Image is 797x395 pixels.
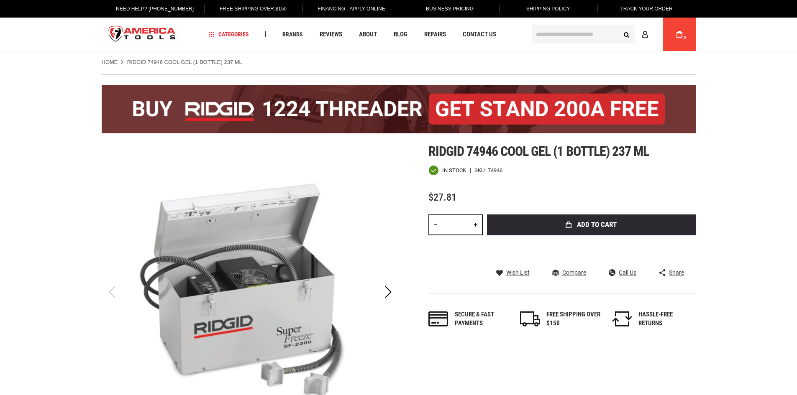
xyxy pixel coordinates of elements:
[102,19,183,50] a: store logo
[506,270,530,275] span: Wish List
[463,31,496,38] span: Contact Us
[316,29,346,40] a: Reviews
[671,18,687,51] a: 0
[684,36,686,40] span: 0
[127,59,242,65] strong: RIDGID 74946 COOL GEL (1 BOTTLE) 237 ML
[520,311,540,326] img: shipping
[102,59,118,66] a: Home
[320,31,342,38] span: Reviews
[669,270,684,275] span: Share
[428,191,456,203] span: $27.81
[488,168,502,173] div: 74946
[279,29,307,40] a: Brands
[102,85,696,133] img: BOGO: Buy the RIDGID® 1224 Threader (26092), get the 92467 200A Stand FREE!
[420,29,450,40] a: Repairs
[424,31,446,38] span: Repairs
[562,270,586,275] span: Compare
[619,270,636,275] span: Call Us
[552,269,586,276] a: Compare
[526,6,570,12] span: Shipping Policy
[442,168,466,173] span: In stock
[355,29,381,40] a: About
[474,168,488,173] strong: SKU
[282,31,303,37] span: Brands
[496,269,530,276] a: Wish List
[205,29,253,40] a: Categories
[390,29,411,40] a: Blog
[428,143,649,159] span: Ridgid 74946 cool gel (1 bottle) 237 ml
[428,311,448,326] img: payments
[455,310,509,328] div: Secure & fast payments
[209,31,249,37] span: Categories
[612,311,632,326] img: returns
[546,310,601,328] div: FREE SHIPPING OVER $150
[102,19,183,50] img: America Tools
[359,31,377,38] span: About
[609,269,636,276] a: Call Us
[577,221,617,228] span: Add to Cart
[459,29,500,40] a: Contact Us
[487,214,696,235] button: Add to Cart
[619,26,635,42] button: Search
[638,310,693,328] div: HASSLE-FREE RETURNS
[394,31,407,38] span: Blog
[428,165,466,176] div: Availability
